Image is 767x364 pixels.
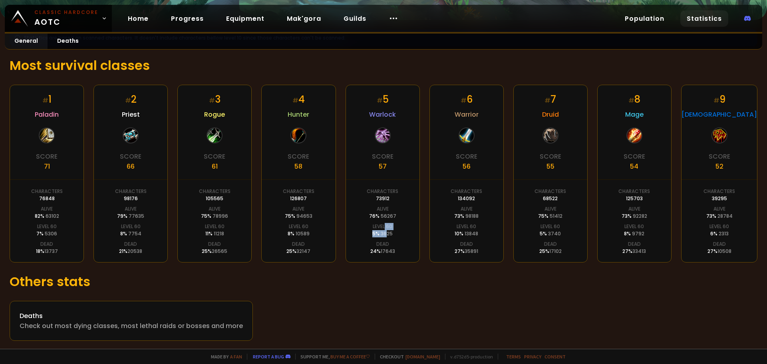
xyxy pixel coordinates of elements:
div: 2 [125,92,137,106]
div: Alive [544,205,556,213]
div: 25 % [539,248,562,255]
div: Score [288,151,309,161]
a: Classic HardcoreAOTC [5,5,112,32]
div: 4 [292,92,305,106]
a: Privacy [524,354,541,360]
div: Alive [461,205,473,213]
div: 8 [628,92,640,106]
span: 2313 [719,230,729,237]
span: Made by [206,354,242,360]
div: Level 60 [121,223,141,230]
a: Guilds [337,10,373,27]
span: 98188 [465,213,479,219]
span: 3625 [381,230,393,237]
div: 25 % [286,248,310,255]
div: Score [204,151,225,161]
a: General [5,34,48,49]
span: 28784 [717,213,733,219]
span: 77635 [129,213,144,219]
div: Characters [31,188,63,195]
small: # [125,96,131,105]
div: Dead [544,241,557,248]
a: Statistics [680,10,728,27]
span: Checkout [375,354,440,360]
small: # [209,96,215,105]
a: Equipment [220,10,271,27]
span: 17102 [549,248,562,255]
a: Terms [506,354,521,360]
div: Level 60 [37,223,57,230]
div: Dead [40,241,53,248]
div: 5 [377,92,389,106]
span: 10508 [717,248,731,255]
div: Level 60 [373,223,392,230]
span: 92282 [633,213,647,219]
div: 18 % [36,248,58,255]
span: 35891 [465,248,478,255]
div: 71 [44,161,50,171]
div: 27 % [622,248,646,255]
span: v. d752d5 - production [445,354,493,360]
span: Paladin [35,109,59,119]
span: 26565 [212,248,227,255]
a: Progress [165,10,210,27]
div: Characters [535,188,566,195]
div: Characters [367,188,398,195]
div: 10 % [455,230,478,237]
div: Characters [451,188,482,195]
div: 68522 [543,195,558,202]
div: Alive [713,205,725,213]
div: Characters [703,188,735,195]
small: # [292,96,298,105]
div: Dead [292,241,305,248]
div: 24 % [370,248,395,255]
h1: Most survival classes [10,56,757,75]
div: 75 % [538,213,562,220]
div: Level 60 [289,223,308,230]
span: Druid [542,109,559,119]
div: 11 % [205,230,224,237]
div: 75 % [285,213,312,220]
div: 58 [294,161,302,171]
div: Dead [628,241,641,248]
div: Level 60 [205,223,225,230]
span: 51412 [550,213,562,219]
div: 5 % [540,230,561,237]
div: 105565 [206,195,223,202]
div: 76848 [39,195,55,202]
span: 63102 [46,213,59,219]
div: 21 % [119,248,142,255]
span: Warrior [455,109,479,119]
div: Characters [199,188,230,195]
span: Hunter [288,109,309,119]
div: 134092 [458,195,475,202]
div: 7 [544,92,556,106]
div: 54 [630,161,638,171]
span: 9792 [632,230,644,237]
div: Alive [41,205,53,213]
div: Characters [618,188,650,195]
small: # [713,96,719,105]
div: 27 % [707,248,731,255]
small: # [42,96,48,105]
span: Priest [122,109,140,119]
div: 82 % [35,213,59,220]
div: Level 60 [457,223,476,230]
span: Mage [625,109,644,119]
div: Level 60 [540,223,560,230]
a: Buy me a coffee [330,354,370,360]
div: 3 [209,92,221,106]
div: Score [120,151,141,161]
small: # [461,96,467,105]
span: 17643 [381,248,395,255]
span: 56267 [381,213,396,219]
span: [DEMOGRAPHIC_DATA] [682,109,757,119]
div: Characters [283,188,314,195]
div: Alive [125,205,137,213]
div: Level 60 [624,223,644,230]
a: Mak'gora [280,10,328,27]
div: 73912 [376,195,389,202]
span: 11218 [214,230,224,237]
div: Alive [628,205,640,213]
a: Deaths [48,34,88,49]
